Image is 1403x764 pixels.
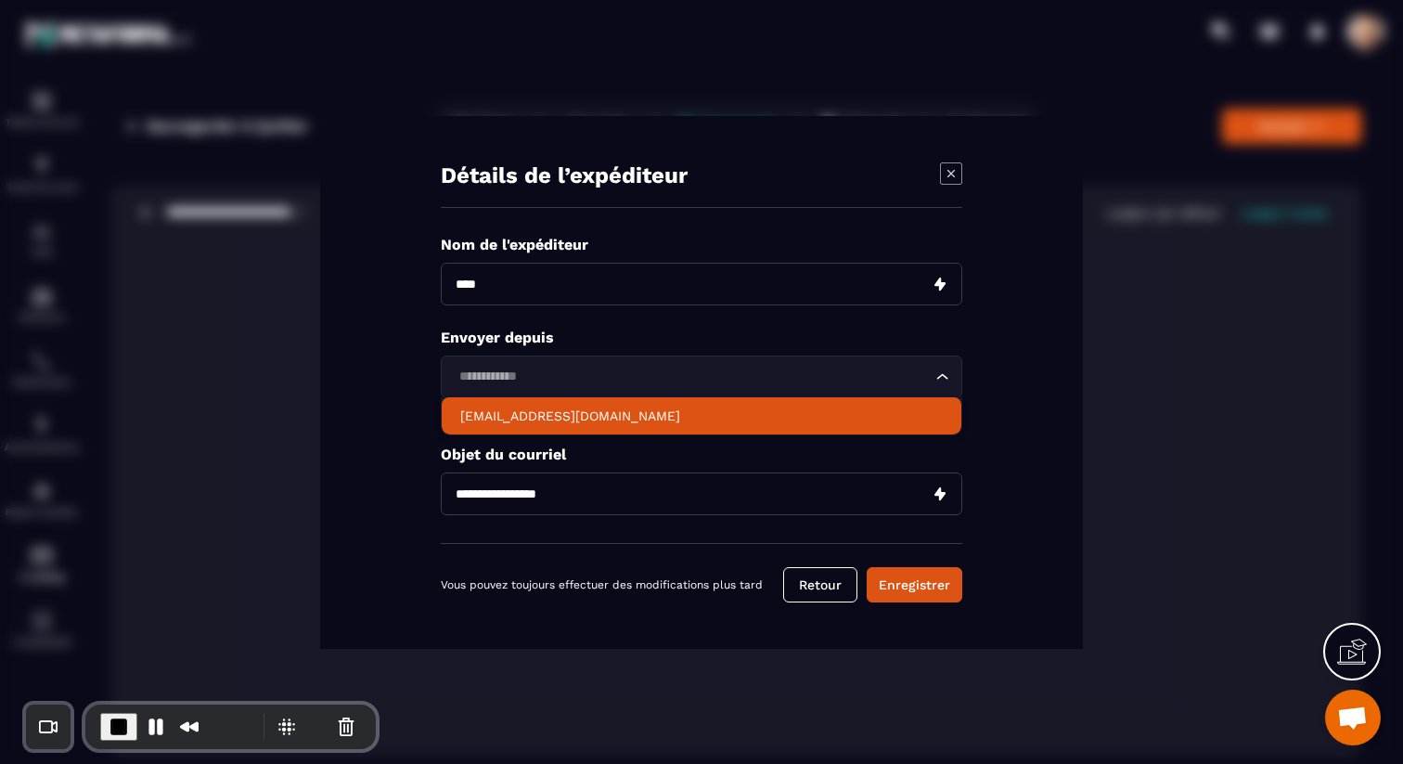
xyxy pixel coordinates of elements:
button: Retour [783,567,857,602]
p: Nom de l'expéditeur [441,236,962,253]
p: Objet du courriel [441,446,962,463]
p: contact@succesmetaforma.io [460,407,943,425]
div: Search for option [441,356,962,398]
p: Envoyer depuis [441,329,962,346]
a: Ouvrir le chat [1325,690,1381,745]
button: Enregistrer [867,567,962,602]
h4: Détails de l’expéditeur [441,162,688,188]
p: Vous pouvez toujours effectuer des modifications plus tard [441,578,763,591]
input: Search for option [453,367,932,387]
